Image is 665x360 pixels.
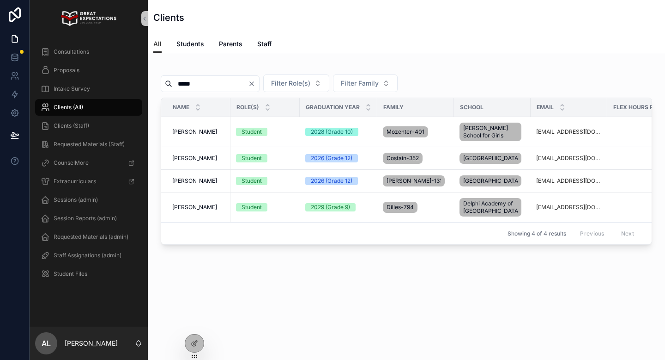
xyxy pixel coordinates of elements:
span: Mozenter-401 [387,128,424,136]
a: [EMAIL_ADDRESS][DOMAIN_NAME] [536,177,602,185]
span: Proposals [54,67,79,74]
span: Requested Materials (admin) [54,233,128,241]
span: Graduation Year [306,104,360,111]
a: Student [236,154,294,162]
a: 2029 (Grade 9) [305,203,372,211]
span: [GEOGRAPHIC_DATA] [463,155,518,162]
a: Students [176,36,204,54]
a: Delphi Academy of [GEOGRAPHIC_DATA] [459,196,525,218]
span: Delphi Academy of [GEOGRAPHIC_DATA] [463,200,518,215]
span: Showing 4 of 4 results [508,230,566,237]
span: Student Files [54,270,87,278]
a: Intake Survey [35,81,142,97]
a: Clients (All) [35,99,142,116]
div: 2026 (Grade 12) [311,154,352,162]
span: Requested Materials (Staff) [54,141,125,148]
a: 2026 (Grade 12) [305,154,372,162]
span: Filter Family [341,79,379,88]
span: Email [537,104,554,111]
a: Dilles-794 [383,200,448,215]
span: Name [173,104,189,111]
a: [EMAIL_ADDRESS][DOMAIN_NAME] [536,128,602,136]
a: [PERSON_NAME] [172,155,225,162]
div: 2028 (Grade 10) [311,128,353,136]
span: Students [176,39,204,49]
span: Consultations [54,48,89,56]
span: Extracurriculars [54,178,96,185]
a: [EMAIL_ADDRESS][DOMAIN_NAME] [536,155,602,162]
span: All [153,39,162,49]
a: Requested Materials (Staff) [35,136,142,153]
span: School [460,104,484,111]
a: Clients (Staff) [35,118,142,134]
span: [PERSON_NAME] [172,155,217,162]
div: Student [242,128,262,136]
a: Consultations [35,43,142,60]
img: App logo [61,11,116,26]
span: [PERSON_NAME] School for Girls [463,124,518,139]
span: Staff Assignations (admin) [54,252,121,259]
a: Session Reports (admin) [35,210,142,227]
a: Student Files [35,266,142,282]
a: Parents [219,36,242,54]
span: Family [383,104,404,111]
a: CounselMore [35,155,142,171]
span: Sessions (admin) [54,196,98,204]
span: AL [42,338,51,349]
div: Student [242,177,262,185]
div: Student [242,154,262,162]
span: [PERSON_NAME] [172,128,217,136]
a: [EMAIL_ADDRESS][DOMAIN_NAME] [536,204,602,211]
span: [PERSON_NAME]-131 [387,177,441,185]
a: Extracurriculars [35,173,142,190]
a: [PERSON_NAME]-131 [383,174,448,188]
a: Staff Assignations (admin) [35,247,142,264]
a: [PERSON_NAME] [172,204,225,211]
a: [GEOGRAPHIC_DATA] [459,174,525,188]
span: Staff [257,39,272,49]
a: Mozenter-401 [383,124,448,139]
div: 2026 (Grade 12) [311,177,352,185]
a: Proposals [35,62,142,79]
span: Parents [219,39,242,49]
span: Intake Survey [54,85,90,93]
span: Filter Role(s) [271,79,310,88]
div: scrollable content [30,37,148,294]
span: Session Reports (admin) [54,215,117,222]
a: Student [236,177,294,185]
button: Select Button [333,74,398,92]
span: CounselMore [54,159,89,167]
a: [GEOGRAPHIC_DATA] [459,151,525,166]
button: Select Button [263,74,329,92]
span: Role(s) [236,104,259,111]
a: 2026 (Grade 12) [305,177,372,185]
span: Costain-352 [387,155,419,162]
button: Clear [248,80,259,87]
a: Student [236,203,294,211]
a: Sessions (admin) [35,192,142,208]
div: 2029 (Grade 9) [311,203,350,211]
span: [PERSON_NAME] [172,204,217,211]
span: [GEOGRAPHIC_DATA] [463,177,518,185]
a: 2028 (Grade 10) [305,128,372,136]
p: [PERSON_NAME] [65,339,118,348]
a: Staff [257,36,272,54]
a: [PERSON_NAME] School for Girls [459,121,525,143]
a: Requested Materials (admin) [35,229,142,245]
span: [PERSON_NAME] [172,177,217,185]
span: Clients (Staff) [54,122,89,130]
span: Clients (All) [54,104,83,111]
a: [PERSON_NAME] [172,128,225,136]
h1: Clients [153,11,184,24]
a: [PERSON_NAME] [172,177,225,185]
a: All [153,36,162,53]
a: Costain-352 [383,151,448,166]
span: Dilles-794 [387,204,414,211]
div: Student [242,203,262,211]
a: Student [236,128,294,136]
